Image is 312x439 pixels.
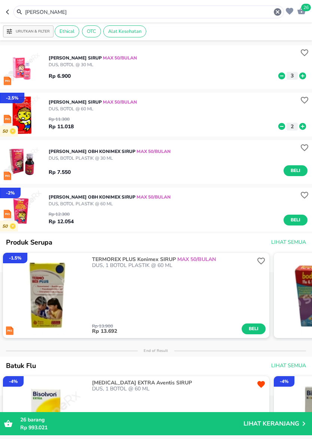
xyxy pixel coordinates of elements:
[284,165,308,176] button: Beli
[3,25,53,37] button: Urutkan & Filter
[92,380,254,386] p: [MEDICAL_DATA] EXTRA Aventis SIRUP
[135,194,171,200] span: MAX 50/BULAN
[271,238,306,247] span: Lihat Semua
[4,210,11,218] img: prekursor-icon.04a7e01b.svg
[301,4,311,11] span: 26
[103,25,146,37] div: Alat Kesehatan
[268,236,308,249] button: Lihat Semua
[176,256,216,263] span: MAX 50/BULAN
[135,148,171,154] span: MAX 50/BULAN
[3,253,88,338] img: ID120690-3.f3a911eb-211e-40bb-abb1-cb83fc552945.jpeg
[49,200,171,207] p: DUS, BOTOL PLASTIK @ 60 ML
[289,216,302,224] span: Beli
[49,99,137,105] p: [PERSON_NAME] SIRUP
[268,359,308,373] button: Lihat Semua
[55,25,79,37] div: Ethical
[247,325,260,333] span: Beli
[280,378,288,385] p: - 4 %
[49,61,137,68] p: DUS, BOTOL @ 30 ML
[49,72,71,80] p: Rp 6.900
[295,4,306,16] button: 26
[289,167,302,175] span: Beli
[49,116,74,123] p: Rp 11.300
[92,257,254,263] p: TERMOREX PLUS Konimex SIRUP
[82,25,101,37] div: OTC
[49,218,74,225] p: Rp 12.054
[92,263,255,268] p: DUS, 1 BOTOL PLASTIK @ 60 ML
[6,95,18,101] p: - 2.5 %
[6,190,15,196] p: - 2 %
[24,8,273,16] input: Cari 4000+ produk di sini
[49,168,71,176] p: Rp 7.550
[9,378,18,385] p: - 4 %
[6,326,13,335] img: prekursor-icon.04a7e01b.svg
[271,361,306,371] span: Lihat Semua
[49,148,171,155] p: [PERSON_NAME] OBH Konimex SIRUP
[287,123,298,131] button: 2
[49,105,137,112] p: DUS, BOTOL @ 60 ML
[102,55,137,61] span: MAX 50/BULAN
[4,172,11,180] img: prekursor-icon.04a7e01b.svg
[16,29,50,34] p: Urutkan & Filter
[287,72,298,80] button: 3
[4,77,11,85] img: prekursor-icon.04a7e01b.svg
[138,348,174,353] p: End of Result
[20,416,26,423] span: 26
[92,328,242,334] p: Rp 13.692
[102,99,137,105] span: MAX 50/BULAN
[92,324,242,328] p: Rp 13.900
[242,323,266,334] button: Beli
[49,211,74,218] p: Rp 12.300
[49,155,171,162] p: DUS, BOTOL PLASTIK @ 30 ML
[2,224,10,229] p: 50
[82,28,101,35] span: OTC
[49,123,74,131] p: Rp 11.018
[49,194,171,200] p: [PERSON_NAME] OBH Konimex SIRUP
[49,55,137,61] p: [PERSON_NAME] SIRUP
[2,129,10,134] p: 50
[289,123,296,131] p: 2
[4,115,11,123] img: prekursor-icon.04a7e01b.svg
[92,386,255,392] p: DUS, 1 BOTOL @ 60 ML
[9,255,21,261] p: - 1.5 %
[104,28,146,35] span: Alat Kesehatan
[55,28,79,35] span: Ethical
[20,416,244,424] p: barang
[20,424,48,431] span: Rp 993.021
[289,72,296,80] p: 3
[284,215,308,225] button: Beli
